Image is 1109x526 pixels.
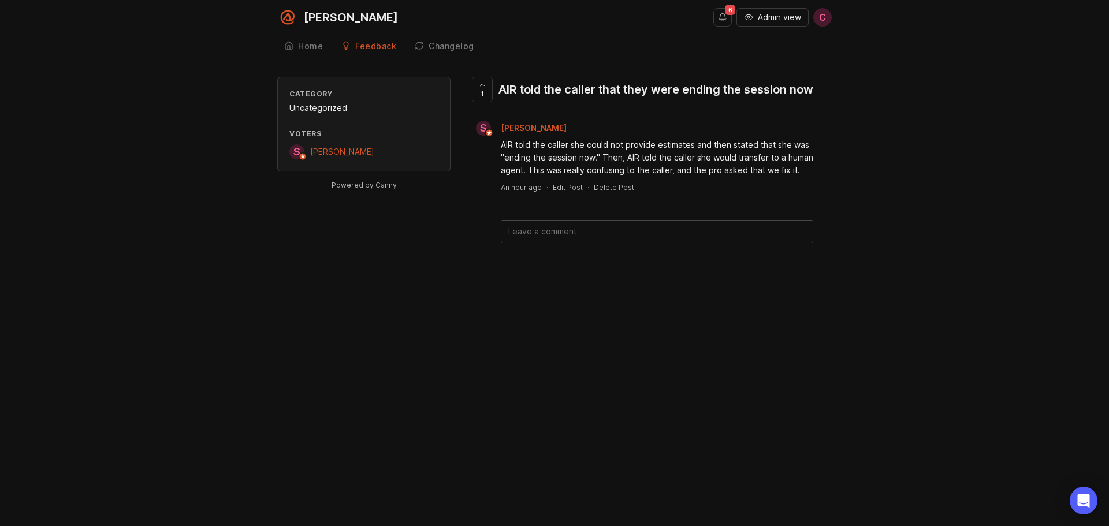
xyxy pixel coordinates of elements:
[277,7,298,28] img: Smith.ai logo
[472,77,493,102] button: 1
[310,147,374,156] span: [PERSON_NAME]
[469,121,576,136] a: S[PERSON_NAME]
[289,144,374,159] a: S[PERSON_NAME]
[330,178,399,192] a: Powered by Canny
[298,42,323,50] div: Home
[429,42,474,50] div: Changelog
[501,123,567,133] span: [PERSON_NAME]
[546,182,548,192] div: ·
[1070,487,1097,514] div: Open Intercom Messenger
[594,182,634,192] div: Delete Post
[289,129,438,139] div: Voters
[299,152,307,161] img: member badge
[553,182,583,192] div: Edit Post
[736,8,809,27] button: Admin view
[758,12,801,23] span: Admin view
[289,102,438,114] div: Uncategorized
[481,89,484,99] span: 1
[725,5,735,15] span: 6
[713,8,732,27] button: Notifications
[587,182,589,192] div: ·
[355,42,396,50] div: Feedback
[334,35,403,58] a: Feedback
[498,81,813,98] div: AIR told the caller that they were ending the session now
[277,35,330,58] a: Home
[813,8,832,27] button: C
[304,12,398,23] div: [PERSON_NAME]
[501,182,542,192] a: An hour ago
[501,139,813,177] div: AIR told the caller she could not provide estimates and then stated that she was "ending the sess...
[476,121,491,136] div: S
[485,129,494,137] img: member badge
[289,89,438,99] div: Category
[408,35,481,58] a: Changelog
[289,144,304,159] div: S
[819,10,826,24] span: C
